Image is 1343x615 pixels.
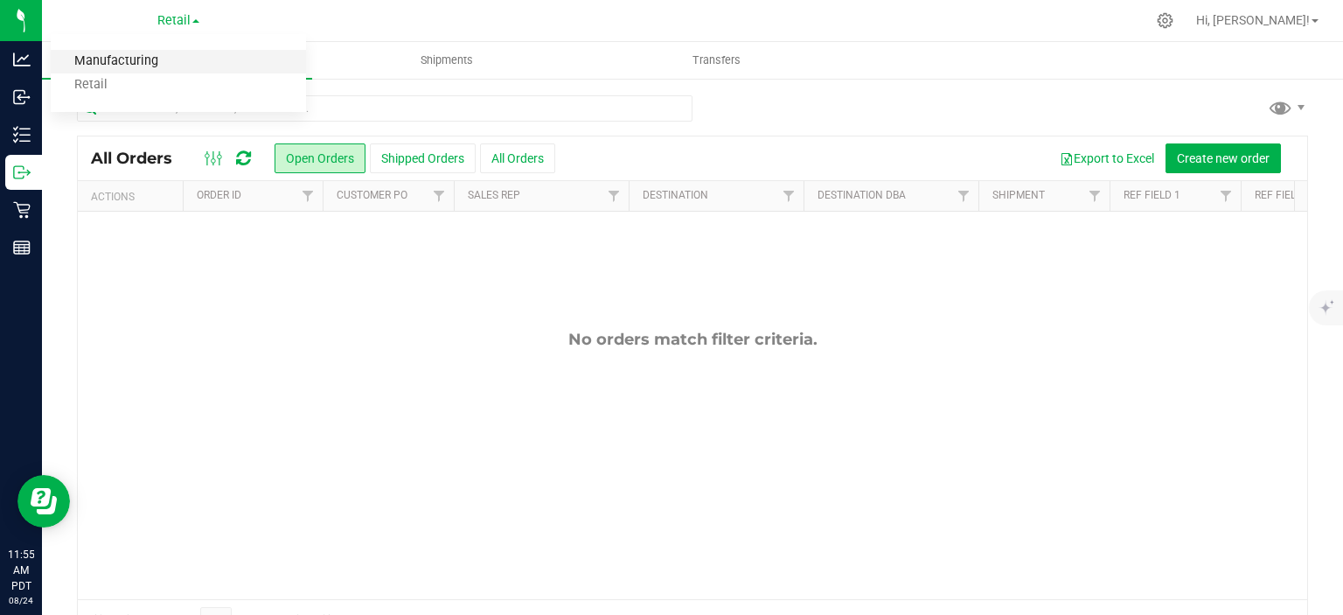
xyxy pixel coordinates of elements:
a: Orders [42,42,312,79]
a: Destination DBA [818,189,906,201]
div: Manage settings [1154,12,1176,29]
a: Filter [425,181,454,211]
button: Create new order [1166,143,1281,173]
a: Filter [950,181,978,211]
a: Ref Field 1 [1124,189,1180,201]
a: Customer PO [337,189,407,201]
span: Shipments [397,52,497,68]
span: Hi, [PERSON_NAME]! [1196,13,1310,27]
inline-svg: Inventory [13,126,31,143]
input: Search Order ID, Destination, Customer PO... [77,95,692,122]
span: Retail [157,13,191,28]
div: No orders match filter criteria. [78,330,1307,349]
a: Retail [51,73,306,97]
a: Destination [643,189,708,201]
iframe: Resource center [17,475,70,528]
span: All Orders [91,149,190,168]
button: Shipped Orders [370,143,476,173]
span: Transfers [669,52,764,68]
a: Filter [294,181,323,211]
inline-svg: Outbound [13,164,31,181]
a: Filter [1081,181,1110,211]
button: Export to Excel [1048,143,1166,173]
button: Open Orders [275,143,365,173]
div: Actions [91,191,176,203]
inline-svg: Inbound [13,88,31,106]
a: Order ID [197,189,241,201]
a: Filter [775,181,804,211]
inline-svg: Reports [13,239,31,256]
inline-svg: Retail [13,201,31,219]
a: Sales Rep [468,189,520,201]
p: 11:55 AM PDT [8,547,34,594]
inline-svg: Analytics [13,51,31,68]
a: Transfers [581,42,852,79]
a: Shipment [992,189,1045,201]
a: Shipments [312,42,582,79]
a: Ref Field 2 [1255,189,1312,201]
p: 08/24 [8,594,34,607]
a: Filter [1212,181,1241,211]
a: Manufacturing [51,50,306,73]
a: Filter [600,181,629,211]
span: Create new order [1177,151,1270,165]
button: All Orders [480,143,555,173]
